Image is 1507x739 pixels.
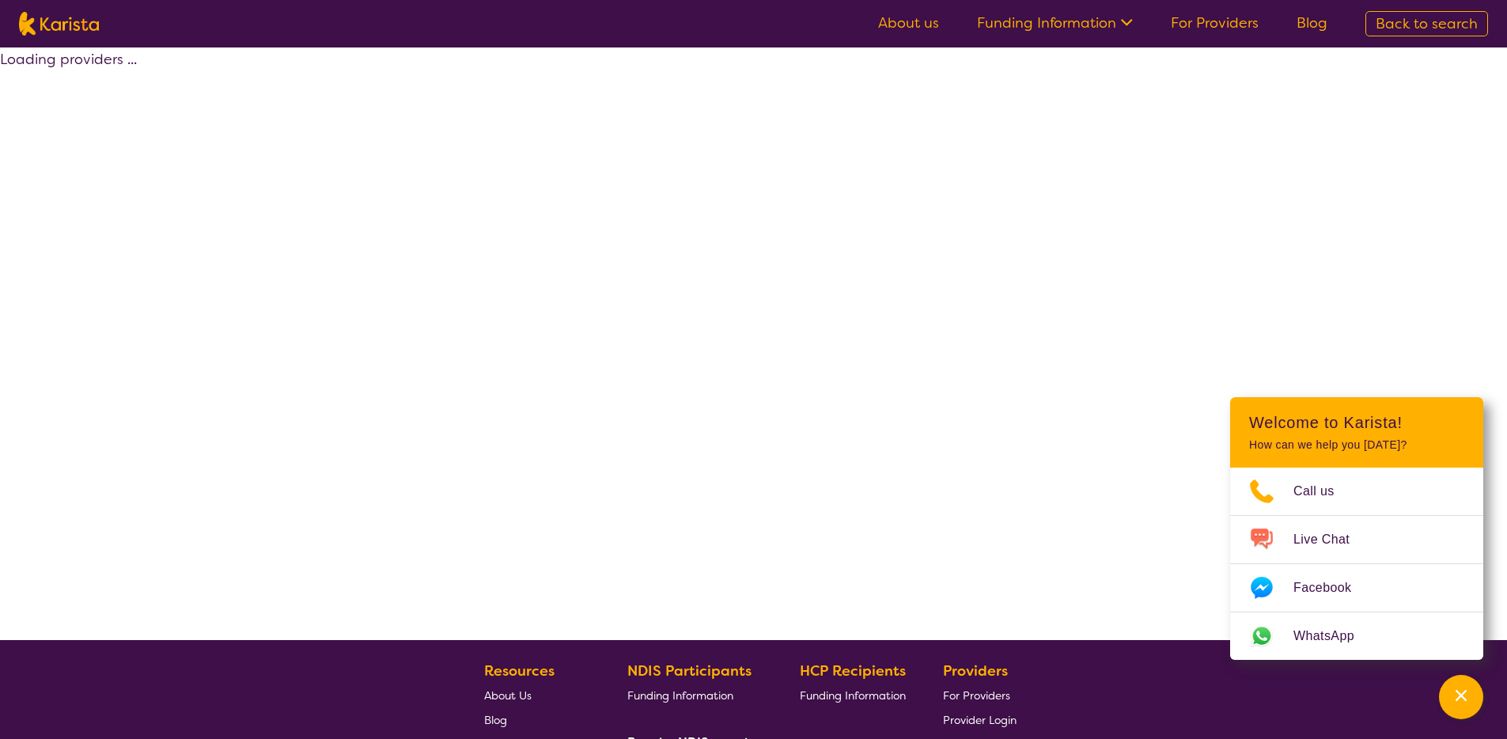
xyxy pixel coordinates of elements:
a: Funding Information [977,13,1133,32]
span: For Providers [943,688,1010,703]
a: Web link opens in a new tab. [1230,612,1483,660]
b: Resources [484,661,555,680]
button: Channel Menu [1439,675,1483,719]
a: About Us [484,683,590,707]
span: Funding Information [800,688,906,703]
span: Provider Login [943,713,1017,727]
span: Blog [484,713,507,727]
span: Back to search [1376,14,1478,33]
b: NDIS Participants [627,661,752,680]
a: For Providers [1171,13,1259,32]
a: Blog [484,707,590,732]
b: Providers [943,661,1008,680]
img: Karista logo [19,12,99,36]
span: Facebook [1293,576,1370,600]
a: Provider Login [943,707,1017,732]
a: Blog [1297,13,1327,32]
b: HCP Recipients [800,661,906,680]
span: WhatsApp [1293,624,1373,648]
ul: Choose channel [1230,468,1483,660]
a: Funding Information [627,683,763,707]
a: For Providers [943,683,1017,707]
span: Funding Information [627,688,733,703]
a: Back to search [1365,11,1488,36]
a: About us [878,13,939,32]
div: Channel Menu [1230,397,1483,660]
span: Call us [1293,479,1354,503]
h2: Welcome to Karista! [1249,413,1464,432]
span: About Us [484,688,532,703]
p: How can we help you [DATE]? [1249,438,1464,452]
span: Live Chat [1293,528,1369,551]
a: Funding Information [800,683,906,707]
